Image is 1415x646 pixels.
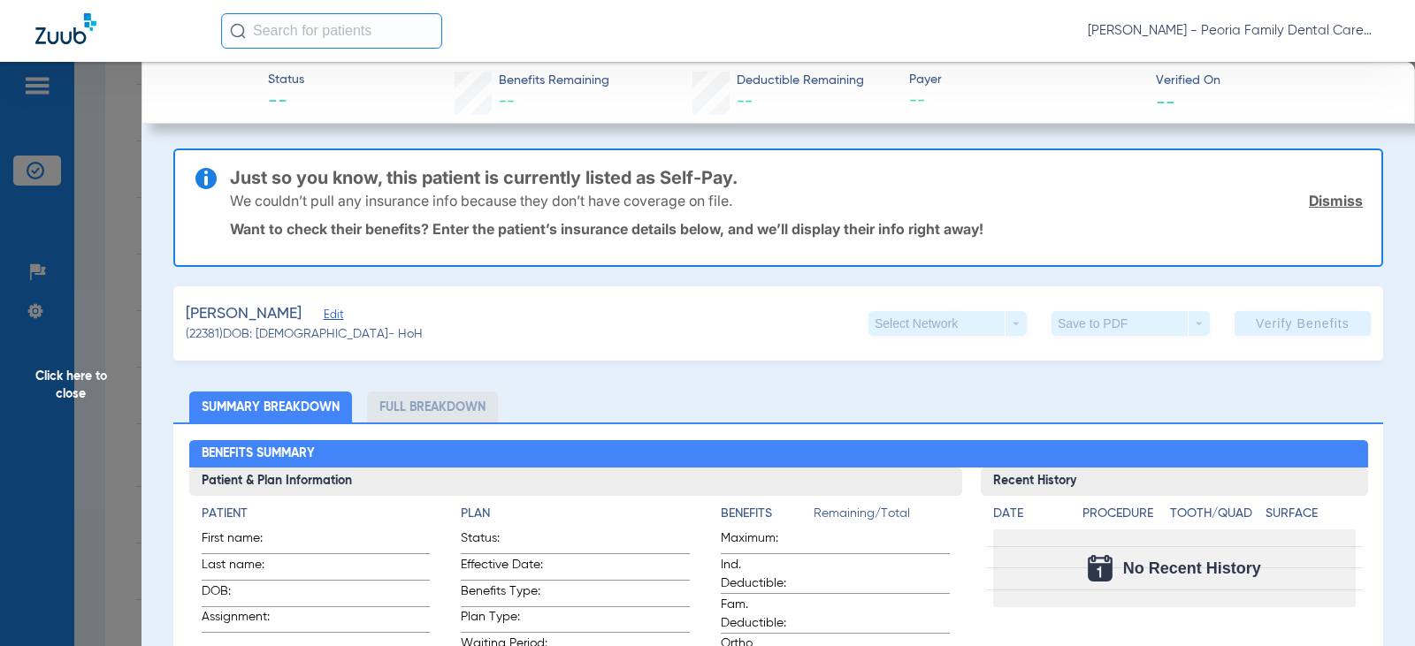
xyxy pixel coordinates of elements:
h4: Tooth/Quad [1170,505,1259,523]
img: info-icon [195,168,217,189]
h3: Just so you know, this patient is currently listed as Self-Pay. [230,169,1363,186]
input: Search for patients [221,13,442,49]
span: Remaining/Total [814,505,950,529]
span: Status [268,71,304,89]
span: Verified On [1156,72,1387,90]
app-breakdown-title: Benefits [721,505,814,529]
h4: Surface [1266,505,1355,523]
span: Edit [324,308,340,325]
span: Plan Type: [461,608,547,632]
span: First name: [202,529,288,553]
span: -- [268,90,304,115]
span: (22381) DOB: [DEMOGRAPHIC_DATA] - HoH [186,325,423,344]
p: We couldn’t pull any insurance info because they don’t have coverage on file. [230,192,732,209]
span: -- [737,94,753,110]
h4: Benefits [721,505,814,523]
h4: Date [993,505,1067,523]
span: Benefits Type: [461,582,547,606]
span: Last name: [202,556,288,580]
app-breakdown-title: Date [993,505,1067,529]
span: [PERSON_NAME] - Peoria Family Dental Care [1088,22,1380,40]
span: -- [499,94,515,110]
h4: Plan [461,505,690,523]
app-breakdown-title: Tooth/Quad [1170,505,1259,529]
span: [PERSON_NAME] [186,303,302,325]
span: DOB: [202,582,288,606]
span: Maximum: [721,529,807,553]
span: No Recent History [1123,559,1261,577]
a: Dismiss [1309,192,1363,209]
p: Want to check their benefits? Enter the patient’s insurance details below, and we’ll display thei... [230,220,1363,238]
li: Full Breakdown [367,391,498,422]
span: Effective Date: [461,556,547,580]
app-breakdown-title: Surface [1266,505,1355,529]
span: Fam. Deductible: [721,596,807,633]
h3: Recent History [981,467,1367,496]
span: Assignment: [202,608,288,632]
span: Ind. Deductible: [721,556,807,593]
img: Zuub Logo [35,13,96,44]
h4: Patient [202,505,431,523]
h3: Patient & Plan Information [189,467,963,496]
span: Status: [461,529,547,553]
span: -- [1156,92,1175,110]
app-breakdown-title: Procedure [1082,505,1163,529]
h4: Procedure [1082,505,1163,523]
li: Summary Breakdown [189,391,352,422]
h2: Benefits Summary [189,440,1368,468]
img: Calendar [1088,555,1113,581]
span: Payer [909,71,1140,89]
img: Search Icon [230,23,246,39]
span: Deductible Remaining [737,72,864,90]
span: Benefits Remaining [499,72,609,90]
span: -- [909,90,1140,112]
